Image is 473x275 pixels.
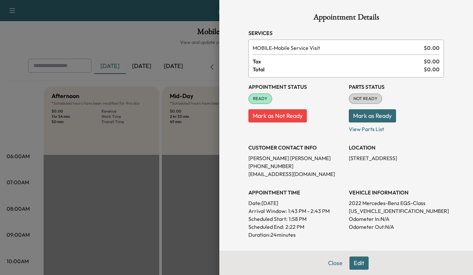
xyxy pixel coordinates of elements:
[288,207,330,215] span: 1:43 PM - 2:43 PM
[248,154,344,162] p: [PERSON_NAME] [PERSON_NAME]
[248,13,444,24] h1: Appointment Details
[253,57,424,65] span: Tax
[248,189,344,196] h3: APPOINTMENT TIME
[248,109,307,122] button: Mark as Not Ready
[248,83,344,91] h3: Appointment Status
[248,207,344,215] p: Arrival Window:
[248,29,444,37] h3: Services
[248,144,344,152] h3: CUSTOMER CONTACT INFO
[349,144,444,152] h3: LOCATION
[424,44,440,52] span: $ 0.00
[349,95,382,102] span: NOT READY
[424,65,440,73] span: $ 0.00
[289,215,307,223] p: 1:58 PM
[349,223,444,231] p: Odometer Out: N/A
[285,223,304,231] p: 2:22 PM
[424,57,440,65] span: $ 0.00
[349,154,444,162] p: [STREET_ADDRESS]
[349,122,444,133] p: View Parts List
[349,249,444,257] h3: CONTACT CUSTOMER
[248,199,344,207] p: Date: [DATE]
[249,95,272,102] span: READY
[248,215,287,223] p: Scheduled Start:
[248,249,344,257] h3: History
[248,162,344,170] p: [PHONE_NUMBER]
[324,257,347,270] button: Close
[248,170,344,178] p: [EMAIL_ADDRESS][DOMAIN_NAME]
[349,215,444,223] p: Odometer In: N/A
[349,207,444,215] p: [US_VEHICLE_IDENTIFICATION_NUMBER]
[349,109,396,122] button: Mark as Ready
[349,83,444,91] h3: Parts Status
[349,189,444,196] h3: VEHICLE INFORMATION
[253,65,424,73] span: Total
[248,231,344,239] p: Duration: 24 minutes
[349,199,444,207] p: 2022 Mercedes-Benz EQS-Class
[349,257,369,270] button: Edit
[253,44,421,52] span: Mobile Service Visit
[248,223,284,231] p: Scheduled End:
